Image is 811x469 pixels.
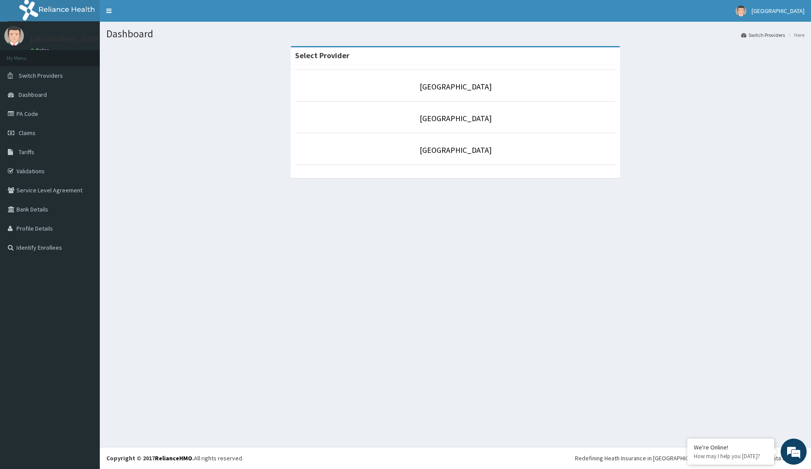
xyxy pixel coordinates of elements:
a: [GEOGRAPHIC_DATA] [420,113,492,123]
span: Dashboard [19,91,47,99]
img: User Image [4,26,24,46]
strong: Copyright © 2017 . [106,454,194,462]
a: Switch Providers [741,31,785,39]
li: Here [786,31,804,39]
strong: Select Provider [295,50,349,60]
div: Redefining Heath Insurance in [GEOGRAPHIC_DATA] using Telemedicine and Data Science! [575,454,804,462]
span: [GEOGRAPHIC_DATA] [752,7,804,15]
h1: Dashboard [106,28,804,40]
span: Claims [19,129,36,137]
span: Switch Providers [19,72,63,79]
a: [GEOGRAPHIC_DATA] [420,82,492,92]
footer: All rights reserved. [100,447,811,469]
p: How may I help you today? [694,452,768,460]
img: User Image [735,6,746,17]
div: We're Online! [694,443,768,451]
a: [GEOGRAPHIC_DATA] [420,145,492,155]
a: RelianceHMO [155,454,192,462]
p: [GEOGRAPHIC_DATA] [30,35,102,43]
a: Online [30,47,51,53]
span: Tariffs [19,148,34,156]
